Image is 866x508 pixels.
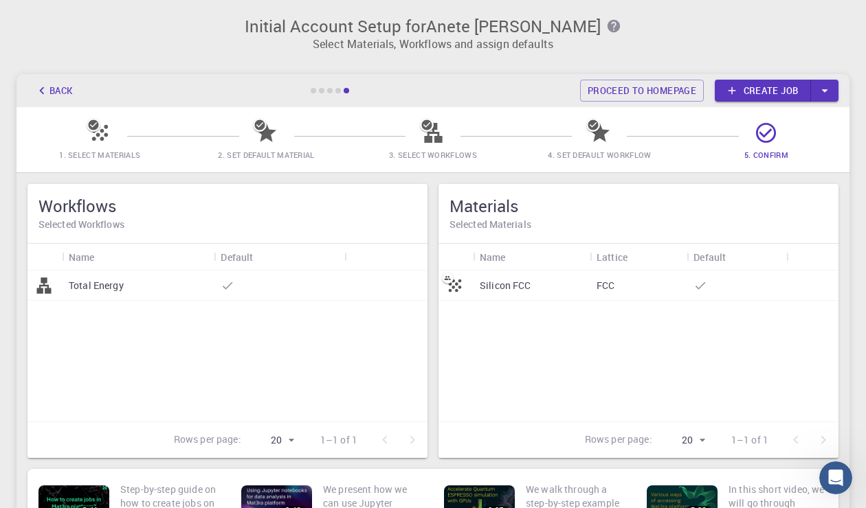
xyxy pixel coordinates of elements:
button: Sort [254,246,276,268]
span: 5. Confirm [744,150,788,160]
span: 1. Select Materials [59,150,140,160]
p: Rows per page: [585,432,652,448]
div: Default [693,244,726,270]
div: Default [221,244,253,270]
p: 1–1 of 1 [320,433,357,447]
div: Lattice [597,244,628,270]
h6: Selected Workflows [38,217,417,232]
div: Name [69,244,95,270]
h5: Materials [449,195,828,217]
span: 3. Select Workflows [389,150,477,160]
div: 20 [247,430,298,450]
div: Name [62,244,214,270]
div: Lattice [590,244,687,270]
h3: Initial Account Setup for Anete [PERSON_NAME] [25,16,841,36]
iframe: Intercom live chat [819,461,852,494]
div: Icon [27,244,62,270]
div: Icon [438,244,473,270]
button: Sort [506,246,528,268]
p: Select Materials, Workflows and assign defaults [25,36,841,52]
p: 1–1 of 1 [731,433,768,447]
a: Create job [715,80,811,102]
div: Default [214,244,344,270]
span: 4. Set Default Workflow [548,150,651,160]
div: Name [473,244,590,270]
div: Name [480,244,506,270]
p: Silicon FCC [480,279,531,292]
h6: Selected Materials [449,217,828,232]
p: Rows per page: [174,432,241,448]
p: FCC [597,279,614,292]
span: Support [27,10,77,22]
div: 20 [658,430,709,450]
button: Back [27,80,80,102]
button: Sort [95,246,117,268]
h5: Workflows [38,195,417,217]
button: Sort [628,246,649,268]
a: Proceed to homepage [580,80,704,102]
div: Default [687,244,786,270]
p: Total Energy [69,279,124,292]
button: Sort [726,246,748,268]
span: 2. Set Default Material [218,150,314,160]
